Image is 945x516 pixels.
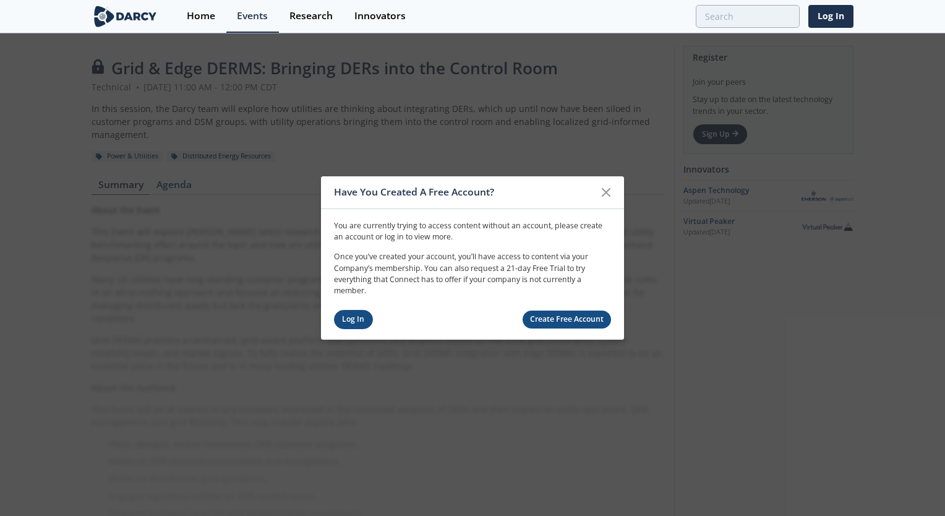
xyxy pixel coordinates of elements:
div: Home [187,11,215,21]
p: Once you’ve created your account, you’ll have access to content via your Company’s membership. Yo... [334,251,611,297]
div: Events [237,11,268,21]
a: Log In [808,5,853,28]
input: Advanced Search [696,5,800,28]
img: logo-wide.svg [92,6,159,27]
div: Research [289,11,333,21]
a: Log In [334,310,373,329]
div: Have You Created A Free Account? [334,181,594,204]
p: You are currently trying to access content without an account, please create an account or log in... [334,220,611,243]
a: Create Free Account [523,311,612,329]
div: Innovators [354,11,406,21]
